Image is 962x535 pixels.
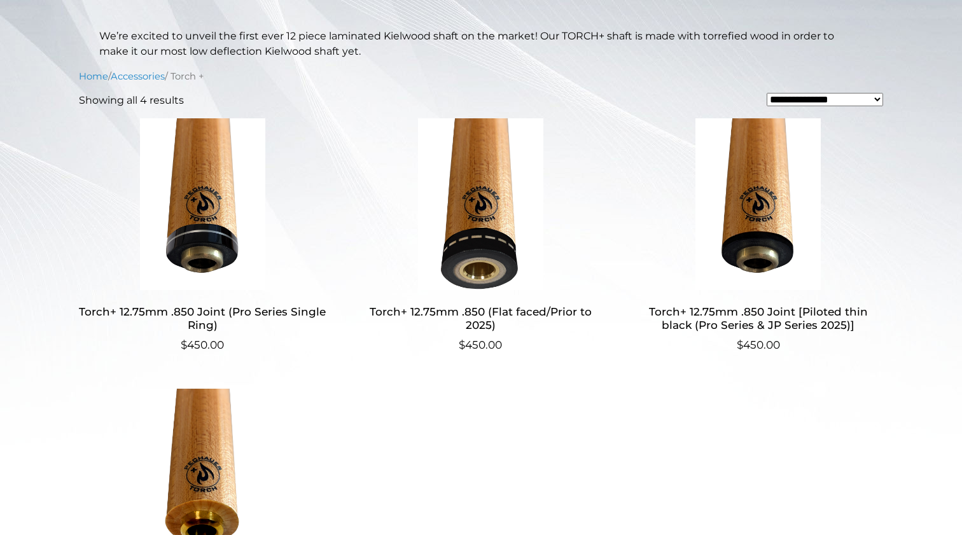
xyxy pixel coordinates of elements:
h2: Torch+ 12.75mm .850 (Flat faced/Prior to 2025) [357,300,604,337]
bdi: 450.00 [181,338,224,351]
a: Home [79,71,108,82]
span: $ [737,338,743,351]
a: Accessories [111,71,165,82]
span: $ [459,338,465,351]
span: $ [181,338,187,351]
img: Torch+ 12.75mm .850 Joint [Piloted thin black (Pro Series & JP Series 2025)] [634,118,882,290]
a: Torch+ 12.75mm .850 (Flat faced/Prior to 2025) $450.00 [357,118,604,353]
h2: Torch+ 12.75mm .850 Joint (Pro Series Single Ring) [79,300,326,337]
p: We’re excited to unveil the first ever 12 piece laminated Kielwood shaft on the market! Our TORCH... [99,29,863,59]
img: Torch+ 12.75mm .850 Joint (Pro Series Single Ring) [79,118,326,290]
p: Showing all 4 results [79,93,184,108]
bdi: 450.00 [459,338,502,351]
img: Torch+ 12.75mm .850 (Flat faced/Prior to 2025) [357,118,604,290]
h2: Torch+ 12.75mm .850 Joint [Piloted thin black (Pro Series & JP Series 2025)] [634,300,882,337]
bdi: 450.00 [737,338,780,351]
a: Torch+ 12.75mm .850 Joint (Pro Series Single Ring) $450.00 [79,118,326,353]
select: Shop order [767,93,883,106]
nav: Breadcrumb [79,69,883,83]
a: Torch+ 12.75mm .850 Joint [Piloted thin black (Pro Series & JP Series 2025)] $450.00 [634,118,882,353]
